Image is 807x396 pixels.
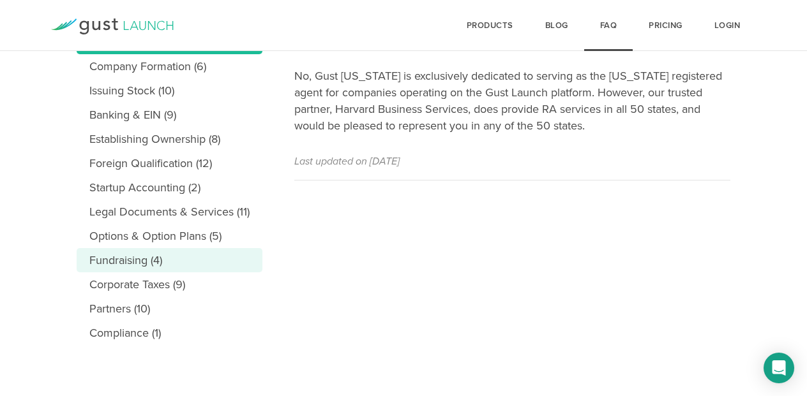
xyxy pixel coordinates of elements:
[77,272,262,297] a: Corporate Taxes (9)
[77,297,262,321] a: Partners (10)
[77,78,262,103] a: Issuing Stock (10)
[294,68,730,134] p: No, Gust [US_STATE] is exclusively dedicated to serving as the [US_STATE] registered agent for co...
[77,127,262,151] a: Establishing Ownership (8)
[77,248,262,272] a: Fundraising (4)
[77,151,262,175] a: Foreign Qualification (12)
[77,200,262,224] a: Legal Documents & Services (11)
[77,175,262,200] a: Startup Accounting (2)
[77,54,262,78] a: Company Formation (6)
[77,103,262,127] a: Banking & EIN (9)
[294,153,730,170] p: Last updated on [DATE]
[77,224,262,248] a: Options & Option Plans (5)
[77,321,262,345] a: Compliance (1)
[764,353,794,383] div: Open Intercom Messenger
